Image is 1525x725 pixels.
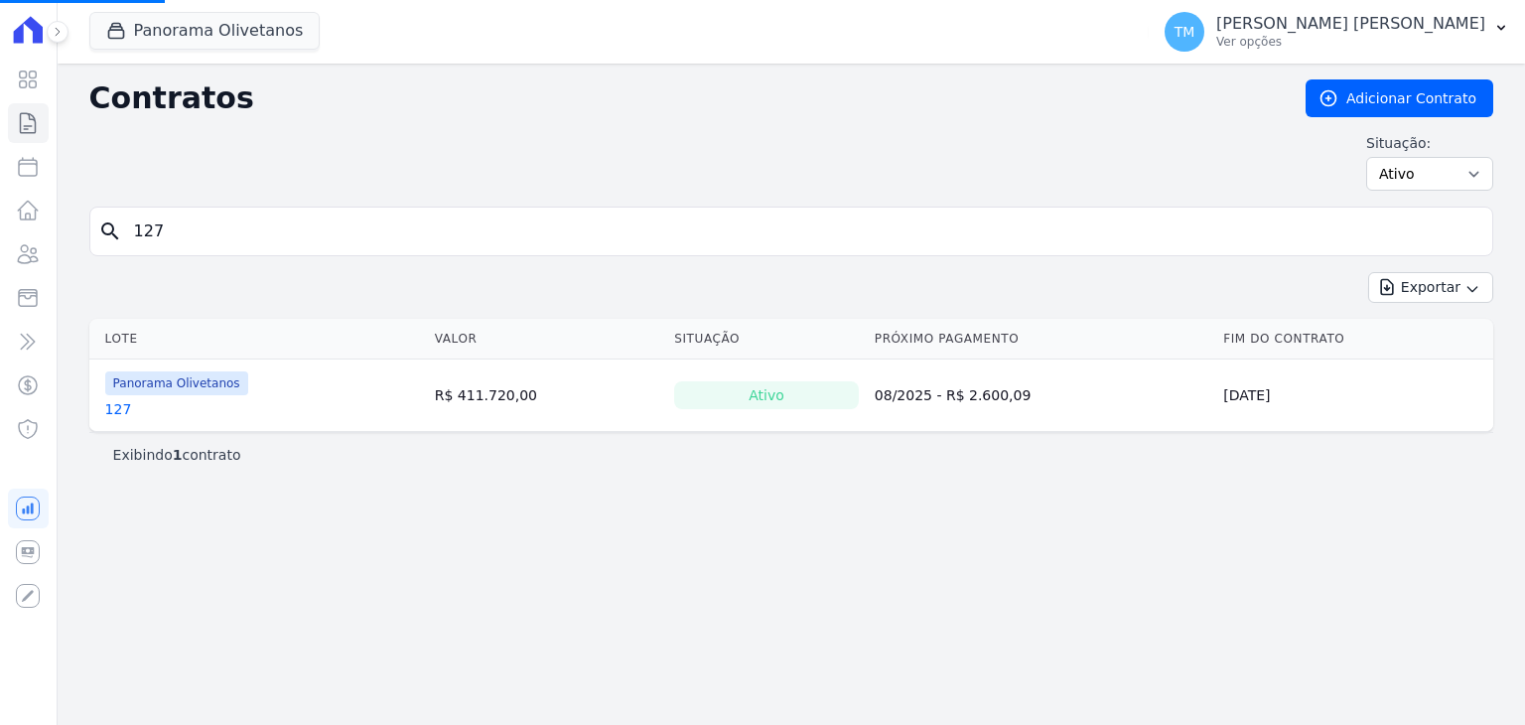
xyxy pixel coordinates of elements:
th: Lote [89,319,427,360]
button: TM [PERSON_NAME] [PERSON_NAME] Ver opções [1149,4,1525,60]
span: Panorama Olivetanos [105,371,248,395]
button: Panorama Olivetanos [89,12,321,50]
h2: Contratos [89,80,1274,116]
p: Ver opções [1216,34,1485,50]
th: Situação [666,319,867,360]
button: Exportar [1368,272,1493,303]
span: TM [1175,25,1195,39]
a: 08/2025 - R$ 2.600,09 [875,387,1032,403]
th: Fim do Contrato [1215,319,1493,360]
th: Próximo Pagamento [867,319,1215,360]
i: search [98,219,122,243]
a: 127 [105,399,132,419]
p: Exibindo contrato [113,445,241,465]
th: Valor [427,319,666,360]
div: Ativo [674,381,859,409]
td: [DATE] [1215,360,1493,432]
td: R$ 411.720,00 [427,360,666,432]
label: Situação: [1366,133,1493,153]
a: Adicionar Contrato [1306,79,1493,117]
b: 1 [173,447,183,463]
input: Buscar por nome do lote [122,212,1484,251]
p: [PERSON_NAME] [PERSON_NAME] [1216,14,1485,34]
